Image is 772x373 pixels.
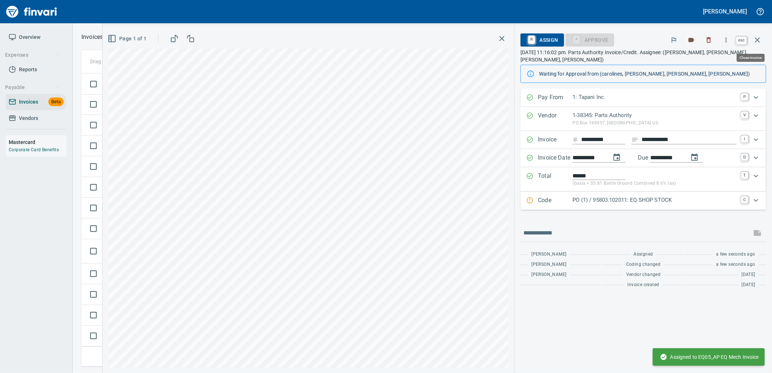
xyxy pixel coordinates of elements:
[48,98,64,106] span: Beta
[5,83,60,92] span: Payable
[90,58,197,65] p: Drag a column heading here to group the table
[741,172,748,179] a: T
[2,48,63,62] button: Expenses
[572,111,737,120] p: 1-38345: Parts Authority
[539,67,760,80] div: Waiting for Approval from (carolines, [PERSON_NAME], [PERSON_NAME], [PERSON_NAME])
[686,149,703,166] button: change due date
[2,81,63,94] button: Payable
[6,94,67,110] a: InvoicesBeta
[5,51,60,60] span: Expenses
[19,97,38,107] span: Invoices
[109,34,146,43] span: Page 1 of 1
[626,271,661,278] span: Vendor changed
[572,120,737,127] p: PO Box 748957, [GEOGRAPHIC_DATA] US
[628,281,659,289] span: Invoice created
[106,32,149,45] button: Page 1 of 1
[631,136,639,143] svg: Invoice description
[81,33,103,41] nav: breadcrumb
[538,111,572,127] p: Vendor
[608,149,626,166] button: change date
[520,131,766,149] div: Expand
[701,32,717,48] button: Discard
[520,107,766,131] div: Expand
[520,49,766,63] p: [DATE] 11:16:02 pm. Parts Authority Invoice/Credit. Assignee: ([PERSON_NAME], [PERSON_NAME], [PER...
[741,196,748,203] a: C
[538,153,572,163] p: Invoice Date
[716,261,755,268] span: a few seconds ago
[531,271,566,278] span: [PERSON_NAME]
[520,192,766,210] div: Expand
[19,33,40,42] span: Overview
[718,32,734,48] button: More
[538,93,572,103] p: Pay From
[716,251,755,258] span: a few seconds ago
[538,172,572,187] p: Total
[538,135,572,145] p: Invoice
[634,251,653,258] span: Assigned
[538,196,572,205] p: Code
[19,114,38,123] span: Vendors
[749,224,766,242] span: This records your message into the invoice and notifies anyone mentioned
[572,93,737,101] p: 1: Tapani Inc.
[626,261,661,268] span: Coding changed
[9,147,59,152] a: Corporate Card Benefits
[520,167,766,192] div: Expand
[683,32,699,48] button: Labels
[638,153,672,162] p: Due
[520,89,766,107] div: Expand
[742,271,755,278] span: [DATE]
[741,135,748,143] a: I
[520,149,766,167] div: Expand
[736,36,747,44] a: esc
[741,93,748,100] a: P
[660,353,759,361] span: Assigned to EQ05_AP EQ Mech Invoice
[19,65,37,74] span: Reports
[742,281,755,289] span: [DATE]
[528,36,535,44] a: R
[703,8,747,15] h5: [PERSON_NAME]
[6,110,67,127] a: Vendors
[81,33,103,41] p: Invoices
[6,61,67,78] a: Reports
[4,3,59,20] img: Finvari
[572,180,737,187] p: (basis + $5.81 Battle Ground Combined 8.6% tax)
[666,32,682,48] button: Flag
[572,196,737,204] p: PO (1) / 95803.102011: EQ SHOP STOCK
[526,34,558,46] span: Assign
[6,29,67,45] a: Overview
[531,251,566,258] span: [PERSON_NAME]
[566,36,614,42] div: Purchase Order Item required
[741,111,748,119] a: V
[520,33,564,47] button: RAssign
[9,138,67,146] h6: Mastercard
[741,153,748,161] a: D
[531,261,566,268] span: [PERSON_NAME]
[701,6,749,17] button: [PERSON_NAME]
